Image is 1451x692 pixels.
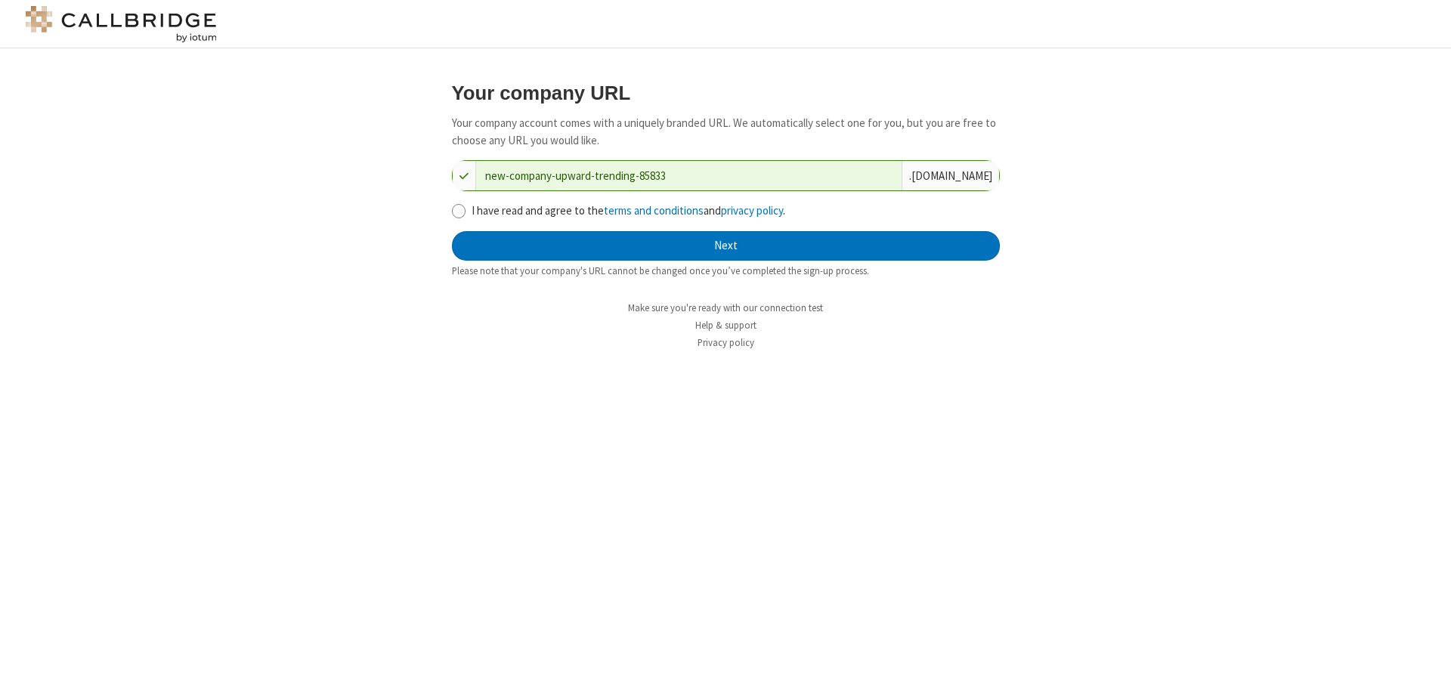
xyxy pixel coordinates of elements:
a: terms and conditions [604,203,704,218]
p: Your company account comes with a uniquely branded URL. We automatically select one for you, but ... [452,115,1000,149]
label: I have read and agree to the and . [472,202,1000,220]
h3: Your company URL [452,82,1000,103]
a: Make sure you're ready with our connection test [628,301,823,314]
img: logo@2x.png [23,6,219,42]
a: Help & support [695,319,756,332]
a: Privacy policy [698,336,754,349]
div: . [DOMAIN_NAME] [902,161,999,190]
input: Company URL [476,161,902,190]
div: Please note that your company's URL cannot be changed once you’ve completed the sign-up process. [452,264,1000,278]
a: privacy policy [721,203,783,218]
button: Next [452,231,1000,261]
